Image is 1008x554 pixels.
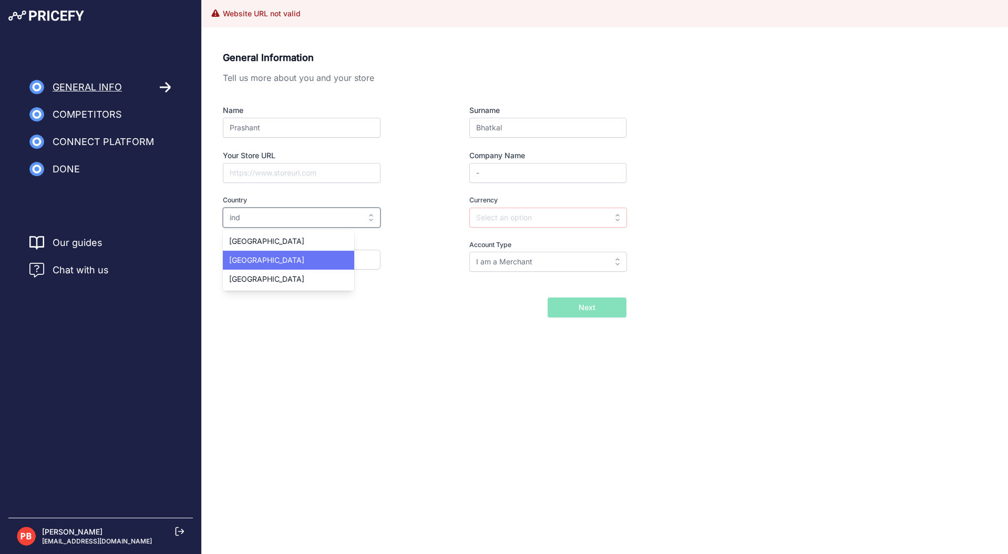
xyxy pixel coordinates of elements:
h3: Website URL not valid [223,8,301,19]
span: [GEOGRAPHIC_DATA] [229,237,304,245]
label: Currency [469,196,626,206]
span: Competitors [53,107,122,122]
span: [GEOGRAPHIC_DATA] [229,255,304,264]
p: Tell us more about you and your store [223,71,626,84]
p: [EMAIL_ADDRESS][DOMAIN_NAME] [42,537,152,546]
p: General Information [223,50,626,65]
input: Company LTD [469,163,626,183]
img: Pricefy Logo [8,11,84,21]
label: Account Type [469,240,626,250]
span: Chat with us [53,263,109,278]
span: [GEOGRAPHIC_DATA] [229,274,304,283]
label: Company Name [469,150,626,161]
span: Done [53,162,80,177]
span: General Info [53,80,122,95]
span: Connect Platform [53,135,154,149]
a: Our guides [53,235,102,250]
span: Next [579,302,595,313]
label: Name [223,105,418,116]
label: Surname [469,105,626,116]
input: https://www.storeurl.com [223,163,380,183]
input: Select an option [223,208,380,228]
input: Select an option [469,252,627,272]
label: Your Store URL [223,150,418,161]
a: Chat with us [29,263,109,278]
button: Next [548,297,626,317]
label: Country [223,196,418,206]
input: Select an option [469,208,627,228]
p: [PERSON_NAME] [42,527,152,537]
